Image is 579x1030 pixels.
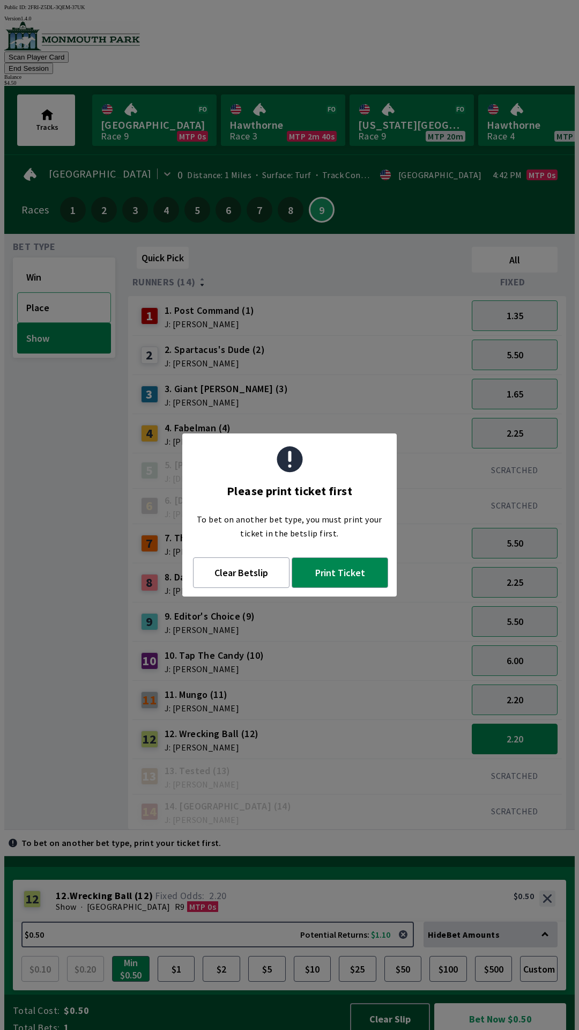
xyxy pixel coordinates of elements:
[206,566,276,579] span: Clear Betslip
[292,557,388,588] button: Print Ticket
[305,566,375,579] span: Print Ticket
[182,504,397,549] div: To bet on another bet type, you must print your ticket in the betslip first.
[193,557,289,588] button: Clear Betslip
[227,478,352,504] div: Please print ticket first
